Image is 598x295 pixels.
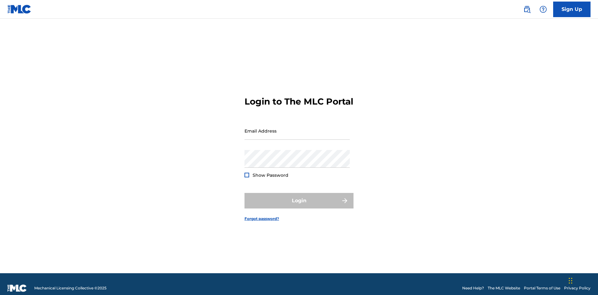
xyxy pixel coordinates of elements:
[7,5,31,14] img: MLC Logo
[488,285,520,291] a: The MLC Website
[244,96,353,107] h3: Login to The MLC Portal
[524,285,560,291] a: Portal Terms of Use
[564,285,591,291] a: Privacy Policy
[521,3,533,16] a: Public Search
[7,284,27,292] img: logo
[253,172,288,178] span: Show Password
[539,6,547,13] img: help
[569,271,572,290] div: Drag
[244,216,279,222] a: Forgot password?
[462,285,484,291] a: Need Help?
[34,285,107,291] span: Mechanical Licensing Collective © 2025
[567,265,598,295] iframe: Chat Widget
[553,2,591,17] a: Sign Up
[523,6,531,13] img: search
[537,3,549,16] div: Help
